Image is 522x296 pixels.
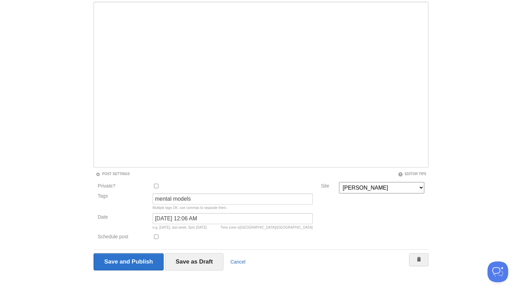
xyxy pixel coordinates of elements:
input: Save and Publish [94,253,164,270]
a: Editor Tips [398,172,426,176]
label: Private? [98,183,148,190]
input: Save as Draft [165,253,224,270]
div: Time zone is [220,226,312,229]
a: Post Settings [96,172,130,176]
iframe: Help Scout Beacon - Open [487,261,508,282]
div: Multiple tags OK, use commas to separate them. [153,206,313,210]
span: [GEOGRAPHIC_DATA]/[GEOGRAPHIC_DATA] [240,226,313,229]
label: Site [321,183,335,190]
label: Date [98,214,148,221]
div: e.g. [DATE], last week, 5pm [DATE] [153,226,313,229]
a: Cancel [230,259,245,265]
label: Schedule post [98,234,148,241]
label: Tags [96,193,151,198]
